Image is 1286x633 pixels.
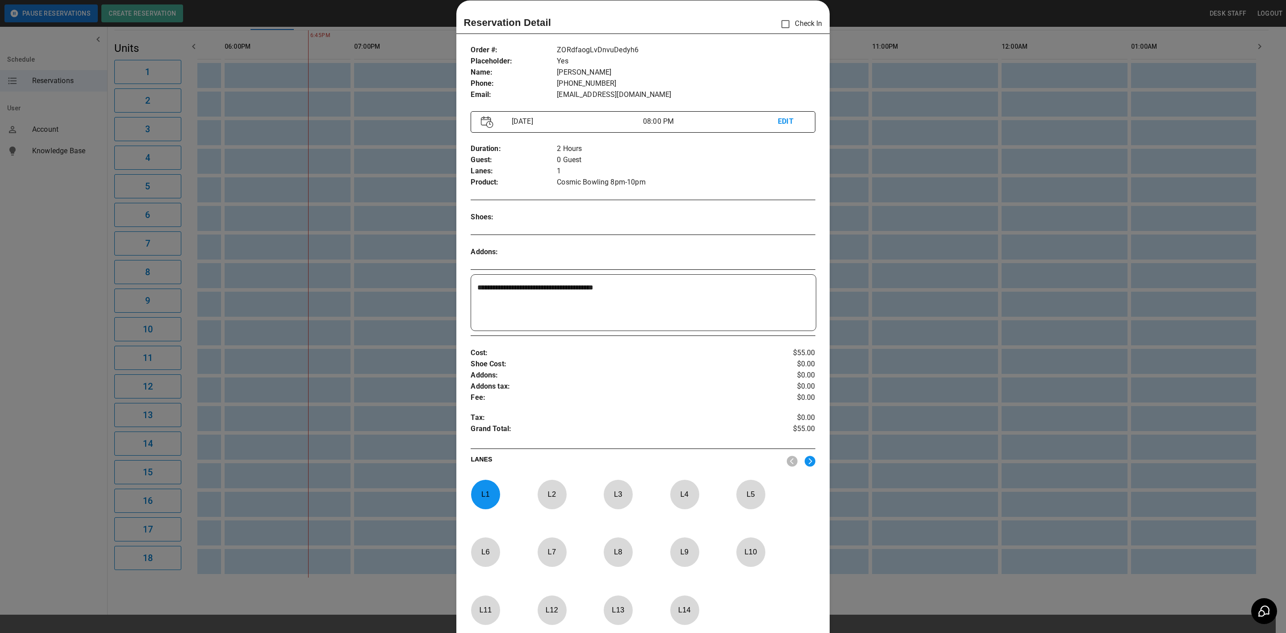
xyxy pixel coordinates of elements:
[471,67,557,78] p: Name :
[471,143,557,155] p: Duration :
[758,359,815,370] p: $0.00
[778,116,805,127] p: EDIT
[537,484,567,505] p: L 2
[471,56,557,67] p: Placeholder :
[463,15,551,30] p: Reservation Detail
[776,15,822,34] p: Check In
[758,348,815,359] p: $55.00
[471,177,557,188] p: Product :
[670,599,699,620] p: L 14
[557,155,815,166] p: 0 Guest
[736,541,765,562] p: L 10
[557,89,815,101] p: [EMAIL_ADDRESS][DOMAIN_NAME]
[557,78,815,89] p: [PHONE_NUMBER]
[557,143,815,155] p: 2 Hours
[603,484,633,505] p: L 3
[557,45,815,56] p: ZORdfaogLvDnvuDedyh6
[471,412,758,423] p: Tax :
[670,484,699,505] p: L 4
[643,116,778,127] p: 08:00 PM
[805,456,815,467] img: right.svg
[471,541,500,562] p: L 6
[557,67,815,78] p: [PERSON_NAME]
[471,89,557,101] p: Email :
[537,599,567,620] p: L 12
[471,247,557,258] p: Addons :
[471,484,500,505] p: L 1
[471,599,500,620] p: L 11
[481,116,493,128] img: Vector
[758,392,815,403] p: $0.00
[603,599,633,620] p: L 13
[758,423,815,437] p: $55.00
[508,116,643,127] p: [DATE]
[557,56,815,67] p: Yes
[471,45,557,56] p: Order # :
[471,155,557,166] p: Guest :
[557,166,815,177] p: 1
[471,370,758,381] p: Addons :
[758,370,815,381] p: $0.00
[471,212,557,223] p: Shoes :
[537,541,567,562] p: L 7
[603,541,633,562] p: L 8
[471,166,557,177] p: Lanes :
[471,381,758,392] p: Addons tax :
[471,348,758,359] p: Cost :
[471,455,779,467] p: LANES
[787,456,797,467] img: nav_left.svg
[670,541,699,562] p: L 9
[736,484,765,505] p: L 5
[471,423,758,437] p: Grand Total :
[758,381,815,392] p: $0.00
[471,392,758,403] p: Fee :
[758,412,815,423] p: $0.00
[471,359,758,370] p: Shoe Cost :
[557,177,815,188] p: Cosmic Bowling 8pm-10pm
[471,78,557,89] p: Phone :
